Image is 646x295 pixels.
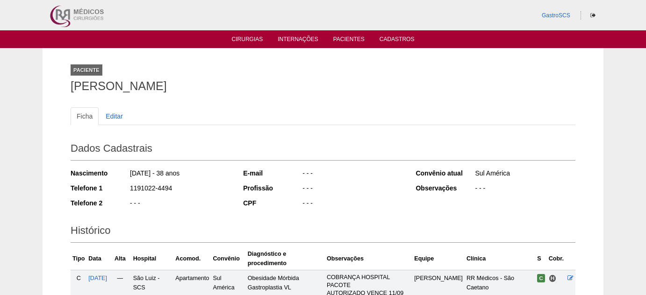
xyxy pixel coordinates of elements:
[243,198,301,208] div: CPF
[71,221,575,243] h2: Histórico
[100,107,129,125] a: Editar
[243,169,301,178] div: E-mail
[88,275,107,281] a: [DATE]
[232,36,263,45] a: Cirurgias
[129,183,230,195] div: 1191022-4494
[243,183,301,193] div: Profissão
[301,169,403,180] div: - - -
[549,274,557,282] span: Hospital
[71,80,575,92] h1: [PERSON_NAME]
[129,169,230,180] div: [DATE] - 38 anos
[325,247,412,270] th: Observações
[71,169,129,178] div: Nascimento
[71,139,575,161] h2: Dados Cadastrais
[542,12,570,19] a: GastroSCS
[412,247,465,270] th: Equipe
[465,247,535,270] th: Clínica
[109,247,131,270] th: Alta
[71,198,129,208] div: Telefone 2
[535,247,547,270] th: S
[71,64,102,76] div: Paciente
[71,107,99,125] a: Ficha
[129,198,230,210] div: - - -
[380,36,415,45] a: Cadastros
[86,247,109,270] th: Data
[173,247,211,270] th: Acomod.
[301,198,403,210] div: - - -
[416,169,474,178] div: Convênio atual
[590,13,596,18] i: Sair
[474,169,575,180] div: Sul América
[547,247,566,270] th: Cobr.
[474,183,575,195] div: - - -
[333,36,365,45] a: Pacientes
[72,274,85,283] div: C
[537,274,545,282] span: Confirmada
[416,183,474,193] div: Observações
[211,247,245,270] th: Convênio
[278,36,318,45] a: Internações
[71,183,129,193] div: Telefone 1
[71,247,86,270] th: Tipo
[301,183,403,195] div: - - -
[246,247,325,270] th: Diagnóstico e procedimento
[131,247,174,270] th: Hospital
